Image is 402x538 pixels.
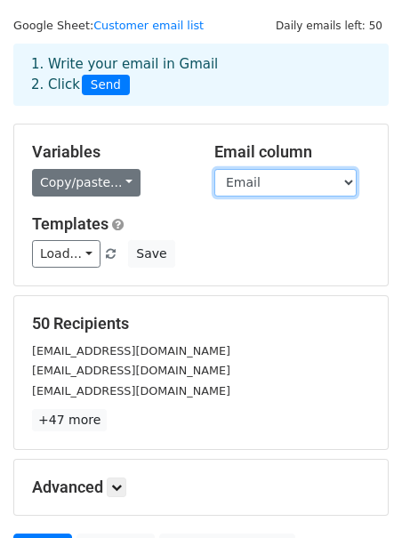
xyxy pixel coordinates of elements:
button: Save [128,240,174,268]
a: Customer email list [93,19,204,32]
a: Daily emails left: 50 [269,19,389,32]
span: Daily emails left: 50 [269,16,389,36]
small: [EMAIL_ADDRESS][DOMAIN_NAME] [32,384,230,397]
h5: Variables [32,142,188,162]
a: Load... [32,240,100,268]
h5: Email column [214,142,370,162]
h5: Advanced [32,478,370,497]
small: Google Sheet: [13,19,204,32]
h5: 50 Recipients [32,314,370,333]
small: [EMAIL_ADDRESS][DOMAIN_NAME] [32,364,230,377]
div: 1. Write your email in Gmail 2. Click [18,54,384,95]
a: Templates [32,214,109,233]
span: Send [82,75,130,96]
a: Copy/paste... [32,169,141,197]
a: +47 more [32,409,107,431]
small: [EMAIL_ADDRESS][DOMAIN_NAME] [32,344,230,357]
iframe: Chat Widget [313,453,402,538]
